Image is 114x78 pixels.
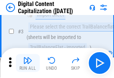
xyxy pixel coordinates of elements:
[46,66,57,70] div: Undo
[93,57,105,69] img: Main button
[99,3,108,12] img: Settings menu
[23,56,32,65] img: Run All
[36,10,65,19] div: Import Sheet
[19,66,36,70] div: Run All
[71,56,80,65] img: Skip
[89,4,95,10] img: Support
[40,54,64,72] button: Undo
[18,28,24,34] span: # 3
[28,43,87,52] div: TrailBalanceFlat - imported
[47,56,56,65] img: Undo
[16,54,40,72] button: Run All
[6,3,15,12] img: Back
[71,66,80,70] div: Skip
[18,0,86,15] div: Digital Content Capitalization ([DATE])
[64,54,87,72] button: Skip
